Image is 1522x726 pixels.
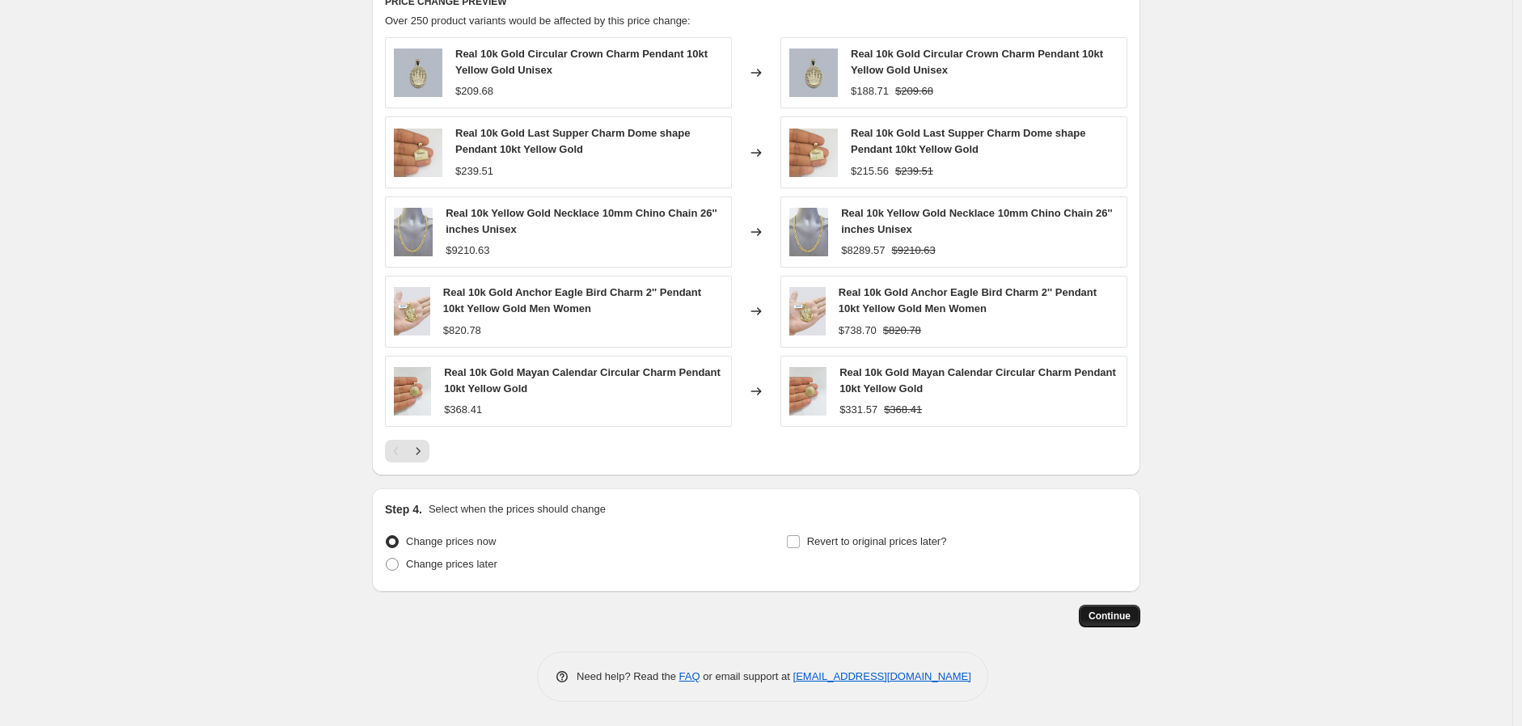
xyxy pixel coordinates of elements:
[444,402,482,418] div: $368.41
[807,535,947,547] span: Revert to original prices later?
[394,49,442,97] img: 57_90a11472-d8f7-4ef0-8139-eed8bbc1fb9b_80x.jpg
[895,83,933,99] strike: $209.68
[385,15,691,27] span: Over 250 product variants would be affected by this price change:
[455,48,708,76] span: Real 10k Gold Circular Crown Charm Pendant 10kt Yellow Gold Unisex
[895,163,933,179] strike: $239.51
[679,670,700,682] a: FAQ
[443,286,701,314] span: Real 10k Gold Anchor Eagle Bird Charm 2'' Pendant 10kt Yellow Gold Men Women
[1089,610,1131,623] span: Continue
[789,49,838,97] img: 57_90a11472-d8f7-4ef0-8139-eed8bbc1fb9b_80x.jpg
[789,129,838,177] img: 57_a964b62f-7c3b-4287-bf1c-c3fb993ffe95_80x.jpg
[883,323,921,339] strike: $820.78
[406,535,496,547] span: Change prices now
[891,243,935,259] strike: $9210.63
[394,367,431,416] img: 57_a5bcd2da-b195-4370-a593-45793218c867_80x.jpg
[385,501,422,517] h2: Step 4.
[839,323,877,339] div: $738.70
[394,287,430,336] img: 57_8a5dbfc3-2ae6-440a-91f1-1adb37762d03_80x.png
[444,366,721,395] span: Real 10k Gold Mayan Calendar Circular Charm Pendant 10kt Yellow Gold
[884,402,922,418] strike: $368.41
[793,670,971,682] a: [EMAIL_ADDRESS][DOMAIN_NAME]
[841,243,885,259] div: $8289.57
[841,207,1112,235] span: Real 10k Yellow Gold Necklace 10mm Chino Chain 26'' inches Unisex
[446,243,489,259] div: $9210.63
[839,366,1116,395] span: Real 10k Gold Mayan Calendar Circular Charm Pendant 10kt Yellow Gold
[443,323,481,339] div: $820.78
[577,670,679,682] span: Need help? Read the
[455,83,493,99] div: $209.68
[455,127,690,155] span: Real 10k Gold Last Supper Charm Dome shape Pendant 10kt Yellow Gold
[406,558,497,570] span: Change prices later
[700,670,793,682] span: or email support at
[429,501,606,517] p: Select when the prices should change
[446,207,717,235] span: Real 10k Yellow Gold Necklace 10mm Chino Chain 26'' inches Unisex
[407,440,429,462] button: Next
[851,127,1085,155] span: Real 10k Gold Last Supper Charm Dome shape Pendant 10kt Yellow Gold
[851,83,889,99] div: $188.71
[789,208,828,256] img: 57_e4287155-0217-4116-9b6a-bb23d53b1c57_80x.png
[789,367,827,416] img: 57_a5bcd2da-b195-4370-a593-45793218c867_80x.jpg
[851,48,1103,76] span: Real 10k Gold Circular Crown Charm Pendant 10kt Yellow Gold Unisex
[839,402,877,418] div: $331.57
[385,440,429,462] nav: Pagination
[394,208,433,256] img: 57_e4287155-0217-4116-9b6a-bb23d53b1c57_80x.png
[1079,605,1140,627] button: Continue
[394,129,442,177] img: 57_a964b62f-7c3b-4287-bf1c-c3fb993ffe95_80x.jpg
[455,163,493,179] div: $239.51
[839,286,1097,314] span: Real 10k Gold Anchor Eagle Bird Charm 2'' Pendant 10kt Yellow Gold Men Women
[789,287,826,336] img: 57_8a5dbfc3-2ae6-440a-91f1-1adb37762d03_80x.png
[851,163,889,179] div: $215.56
